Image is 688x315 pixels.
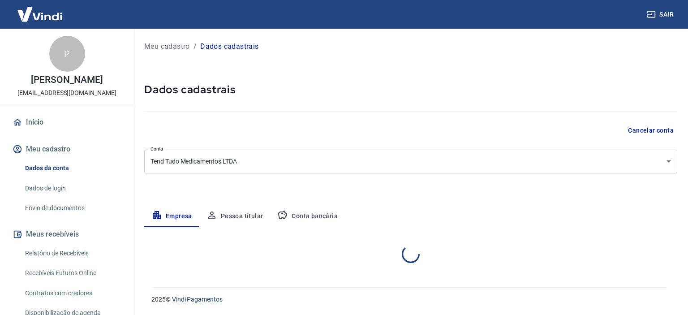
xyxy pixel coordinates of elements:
a: Contratos com credores [21,284,123,302]
a: Meu cadastro [144,41,190,52]
button: Cancelar conta [624,122,677,139]
p: [EMAIL_ADDRESS][DOMAIN_NAME] [17,88,116,98]
p: [PERSON_NAME] [31,75,103,85]
a: Dados de login [21,179,123,198]
a: Envio de documentos [21,199,123,217]
label: Conta [150,146,163,152]
p: / [193,41,197,52]
a: Relatório de Recebíveis [21,244,123,263]
a: Início [11,112,123,132]
button: Meu cadastro [11,139,123,159]
button: Conta bancária [270,206,345,227]
h5: Dados cadastrais [144,82,677,97]
div: Tend Tudo Medicamentos LTDA [144,150,677,173]
button: Empresa [144,206,199,227]
a: Vindi Pagamentos [172,296,223,303]
p: Dados cadastrais [200,41,258,52]
button: Meus recebíveis [11,224,123,244]
p: 2025 © [151,295,666,304]
a: Recebíveis Futuros Online [21,264,123,282]
button: Pessoa titular [199,206,271,227]
button: Sair [645,6,677,23]
img: Vindi [11,0,69,28]
a: Dados da conta [21,159,123,177]
div: P [49,36,85,72]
